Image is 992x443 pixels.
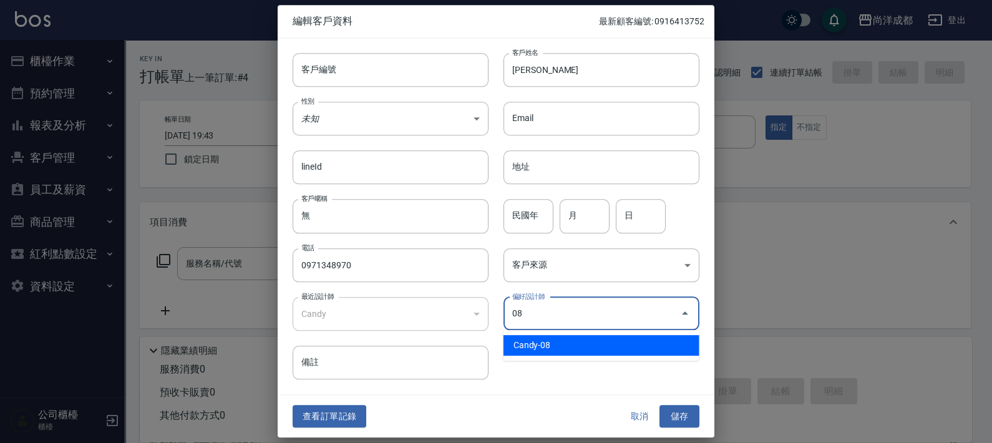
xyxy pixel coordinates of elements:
[293,405,366,428] button: 查看訂單記錄
[301,194,328,203] label: 客戶暱稱
[503,335,699,356] li: Candy-08
[659,405,699,428] button: 儲存
[293,15,599,27] span: 編輯客戶資料
[301,291,334,301] label: 最近設計師
[301,96,314,105] label: 性別
[599,15,704,28] p: 最新顧客編號: 0916413752
[301,114,319,124] em: 未知
[301,243,314,252] label: 電話
[675,304,695,324] button: Close
[620,405,659,428] button: 取消
[293,297,489,331] div: Candy
[512,291,545,301] label: 偏好設計師
[512,47,538,57] label: 客戶姓名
